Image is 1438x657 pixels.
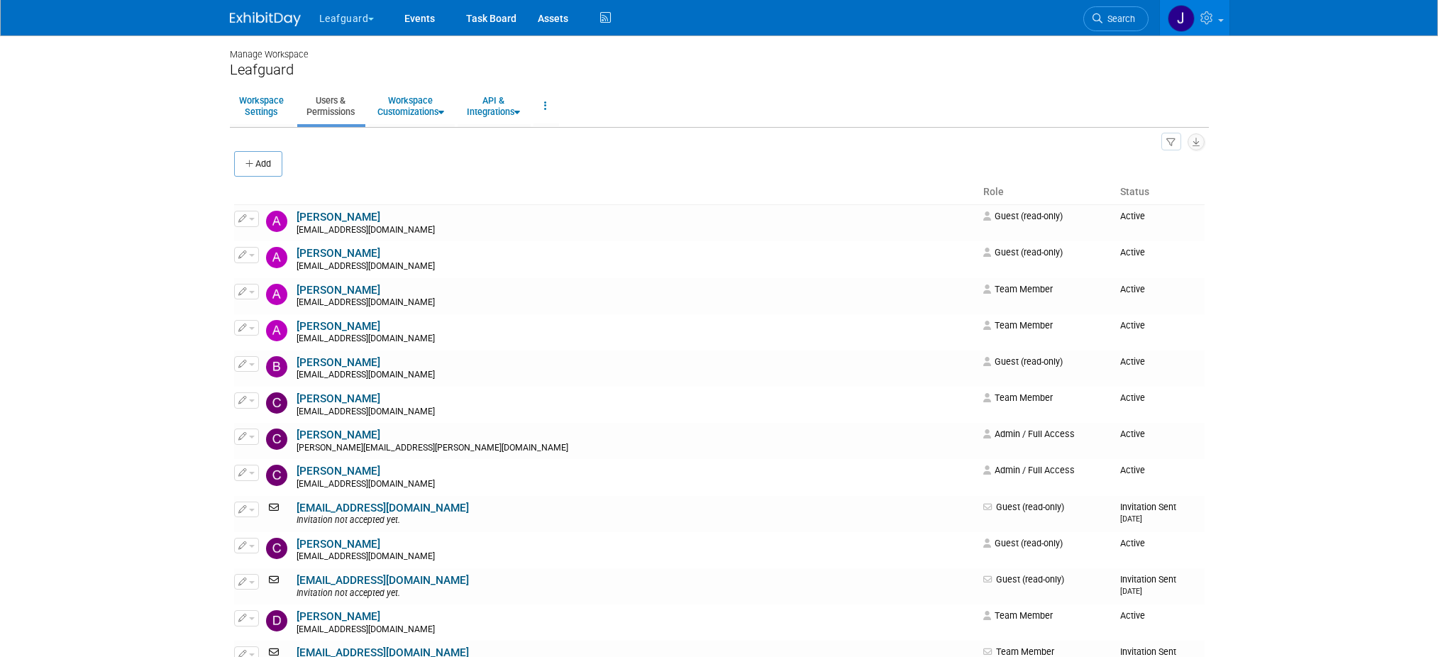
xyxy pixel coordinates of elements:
[297,225,974,236] div: [EMAIL_ADDRESS][DOMAIN_NAME]
[1120,538,1145,548] span: Active
[297,370,974,381] div: [EMAIL_ADDRESS][DOMAIN_NAME]
[1120,587,1142,596] small: [DATE]
[983,320,1053,331] span: Team Member
[297,284,380,297] a: [PERSON_NAME]
[266,211,287,232] img: Alfiatu Kamara
[1120,320,1145,331] span: Active
[983,429,1075,439] span: Admin / Full Access
[266,392,287,414] img: Calleen Kenney
[266,284,287,305] img: Amy Crawford
[297,465,380,477] a: [PERSON_NAME]
[368,89,453,123] a: WorkspaceCustomizations
[1120,284,1145,294] span: Active
[1120,392,1145,403] span: Active
[297,443,974,454] div: [PERSON_NAME][EMAIL_ADDRESS][PERSON_NAME][DOMAIN_NAME]
[297,624,974,636] div: [EMAIL_ADDRESS][DOMAIN_NAME]
[297,89,364,123] a: Users &Permissions
[297,320,380,333] a: [PERSON_NAME]
[297,333,974,345] div: [EMAIL_ADDRESS][DOMAIN_NAME]
[1102,13,1135,24] span: Search
[983,356,1063,367] span: Guest (read-only)
[1120,514,1142,524] small: [DATE]
[983,247,1063,258] span: Guest (read-only)
[1120,356,1145,367] span: Active
[458,89,529,123] a: API &Integrations
[1083,6,1149,31] a: Search
[297,502,469,514] a: [EMAIL_ADDRESS][DOMAIN_NAME]
[297,429,380,441] a: [PERSON_NAME]
[1120,574,1176,596] span: Invitation Sent
[266,356,287,377] img: Brian Booth
[266,610,287,631] img: David Krajnak
[983,538,1063,548] span: Guest (read-only)
[983,502,1064,512] span: Guest (read-only)
[297,610,380,623] a: [PERSON_NAME]
[266,320,287,341] img: Arlene Duncan
[230,89,293,123] a: WorkspaceSettings
[1120,502,1176,524] span: Invitation Sent
[297,261,974,272] div: [EMAIL_ADDRESS][DOMAIN_NAME]
[1115,180,1205,204] th: Status
[1120,429,1145,439] span: Active
[1120,465,1145,475] span: Active
[983,610,1053,621] span: Team Member
[266,465,287,486] img: Clayton Stackpole
[297,538,380,551] a: [PERSON_NAME]
[234,151,282,177] button: Add
[230,61,1209,79] div: Leafguard
[983,574,1064,585] span: Guest (read-only)
[297,515,974,526] div: Invitation not accepted yet.
[297,392,380,405] a: [PERSON_NAME]
[230,12,301,26] img: ExhibitDay
[983,646,1054,657] span: Team Member
[1120,247,1145,258] span: Active
[297,551,974,563] div: [EMAIL_ADDRESS][DOMAIN_NAME]
[266,247,287,268] img: Alison Goldsberry
[297,588,974,600] div: Invitation not accepted yet.
[297,297,974,309] div: [EMAIL_ADDRESS][DOMAIN_NAME]
[297,356,380,369] a: [PERSON_NAME]
[297,407,974,418] div: [EMAIL_ADDRESS][DOMAIN_NAME]
[297,247,380,260] a: [PERSON_NAME]
[266,538,287,559] img: Cody Davis
[1120,211,1145,221] span: Active
[983,392,1053,403] span: Team Member
[1120,610,1145,621] span: Active
[983,284,1053,294] span: Team Member
[978,180,1115,204] th: Role
[297,211,380,223] a: [PERSON_NAME]
[266,429,287,450] img: Chris Jarvis
[983,465,1075,475] span: Admin / Full Access
[297,479,974,490] div: [EMAIL_ADDRESS][DOMAIN_NAME]
[230,35,1209,61] div: Manage Workspace
[983,211,1063,221] span: Guest (read-only)
[297,574,469,587] a: [EMAIL_ADDRESS][DOMAIN_NAME]
[1168,5,1195,32] img: Jonathan Zargo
